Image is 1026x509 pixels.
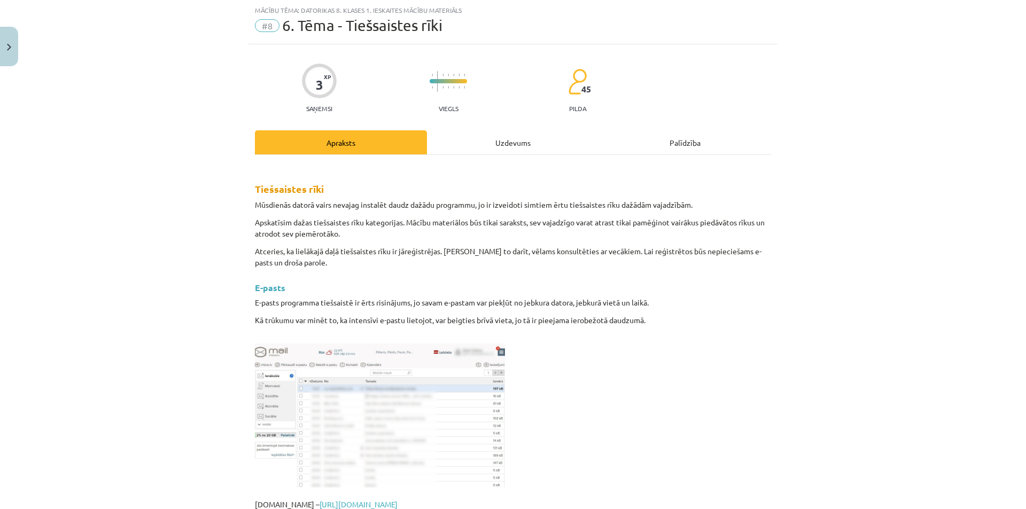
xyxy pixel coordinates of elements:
span: 45 [581,84,591,94]
p: E-pasts programma tiešsaistē ir ērts risinājums, jo savam e-pastam var piekļūt no jebkura datora,... [255,297,771,308]
img: icon-long-line-d9ea69661e0d244f92f715978eff75569469978d946b2353a9bb055b3ed8787d.svg [437,71,438,92]
span: XP [324,74,331,80]
img: icon-short-line-57e1e144782c952c97e751825c79c345078a6d821885a25fce030b3d8c18986b.svg [464,74,465,76]
img: icon-close-lesson-0947bae3869378f0d4975bcd49f059093ad1ed9edebbc8119c70593378902aed.svg [7,44,11,51]
p: Mūsdienās datorā vairs nevajag instalēt daudz dažādu programmu, jo ir izveidoti simtiem ērtu tieš... [255,199,771,210]
span: #8 [255,19,279,32]
strong: E-pasts [255,282,285,293]
img: icon-short-line-57e1e144782c952c97e751825c79c345078a6d821885a25fce030b3d8c18986b.svg [448,74,449,76]
img: icon-short-line-57e1e144782c952c97e751825c79c345078a6d821885a25fce030b3d8c18986b.svg [442,74,444,76]
span: 6. Tēma - Tiešsaistes rīki [282,17,442,34]
p: Saņemsi [302,105,337,112]
div: Apraksts [255,130,427,154]
div: Mācību tēma: Datorikas 8. klases 1. ieskaites mācību materiāls [255,6,771,14]
img: icon-short-line-57e1e144782c952c97e751825c79c345078a6d821885a25fce030b3d8c18986b.svg [458,86,460,89]
p: Apskatīsim dažas tiešsaistes rīku kategorijas. Mācību materiālos būs tikai saraksts, sev vajadzīg... [255,217,771,239]
img: icon-short-line-57e1e144782c952c97e751825c79c345078a6d821885a25fce030b3d8c18986b.svg [448,86,449,89]
img: icon-short-line-57e1e144782c952c97e751825c79c345078a6d821885a25fce030b3d8c18986b.svg [453,86,454,89]
div: Uzdevums [427,130,599,154]
img: students-c634bb4e5e11cddfef0936a35e636f08e4e9abd3cc4e673bd6f9a4125e45ecb1.svg [568,68,587,95]
p: Atceries, ka lielākajā daļā tiešsaistes rīku ir jāreģistrējas. [PERSON_NAME] to darīt, vēlams kon... [255,246,771,268]
p: Viegls [439,105,458,112]
a: [URL][DOMAIN_NAME] [320,499,398,509]
img: icon-short-line-57e1e144782c952c97e751825c79c345078a6d821885a25fce030b3d8c18986b.svg [442,86,444,89]
p: Kā trūkumu var minēt to, ka intensīvi e-pastu lietojot, var beigties brīvā vieta, jo tā ir pieeja... [255,315,771,326]
p: pilda [569,105,586,112]
div: Palīdzība [599,130,771,154]
div: 3 [316,77,323,92]
img: icon-short-line-57e1e144782c952c97e751825c79c345078a6d821885a25fce030b3d8c18986b.svg [432,74,433,76]
img: icon-short-line-57e1e144782c952c97e751825c79c345078a6d821885a25fce030b3d8c18986b.svg [453,74,454,76]
img: icon-short-line-57e1e144782c952c97e751825c79c345078a6d821885a25fce030b3d8c18986b.svg [432,86,433,89]
strong: Tiešsaistes rīki [255,183,324,195]
img: icon-short-line-57e1e144782c952c97e751825c79c345078a6d821885a25fce030b3d8c18986b.svg [458,74,460,76]
img: icon-short-line-57e1e144782c952c97e751825c79c345078a6d821885a25fce030b3d8c18986b.svg [464,86,465,89]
